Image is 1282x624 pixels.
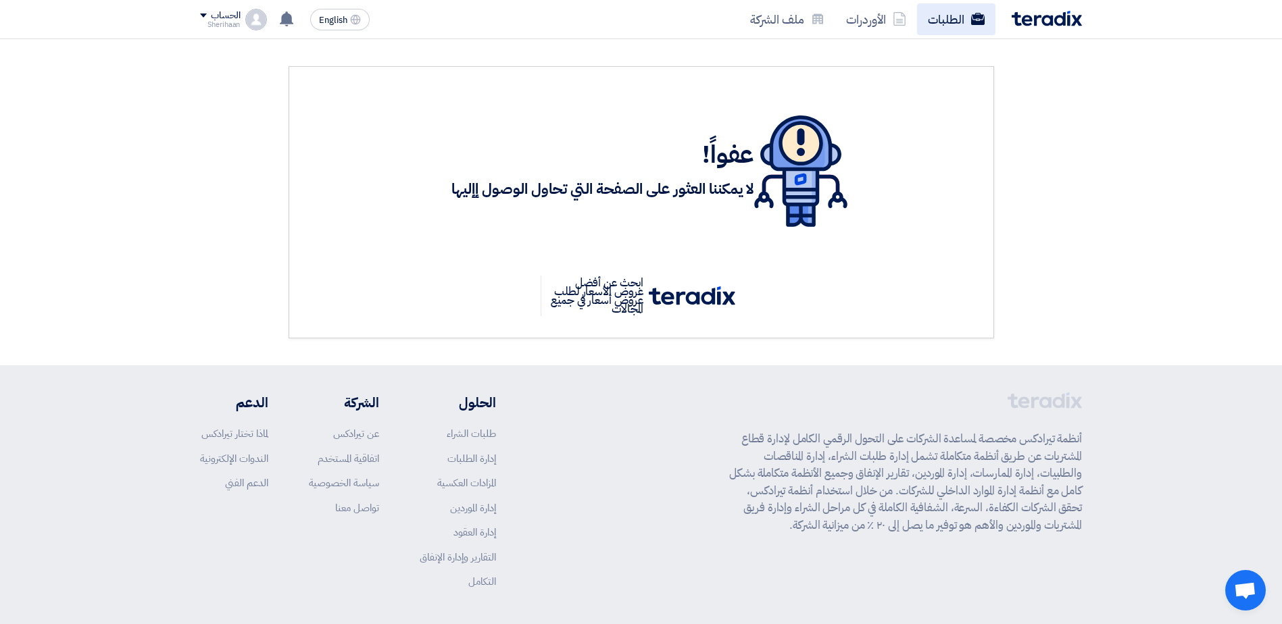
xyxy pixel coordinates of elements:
[309,475,379,490] a: سياسة الخصوصية
[225,475,268,490] a: الدعم الفني
[319,16,347,25] span: English
[649,286,735,305] img: tx_logo.svg
[333,426,379,441] a: عن تيرادكس
[835,3,917,35] a: الأوردرات
[447,426,496,441] a: طلبات الشراء
[310,9,370,30] button: English
[211,10,240,22] div: الحساب
[245,9,267,30] img: profile_test.png
[200,21,240,28] div: Sherihaan
[200,451,268,466] a: الندوات الإلكترونية
[420,550,496,565] a: التقارير وإدارة الإنفاق
[451,179,754,200] h3: لا يمكننا العثور على الصفحة التي تحاول الوصول إإليها
[201,426,268,441] a: لماذا تختار تيرادكس
[729,430,1082,534] p: أنظمة تيرادكس مخصصة لمساعدة الشركات على التحول الرقمي الكامل لإدارة قطاع المشتريات عن طريق أنظمة ...
[739,3,835,35] a: ملف الشركة
[451,140,754,170] h1: عفواً!
[453,525,496,540] a: إدارة العقود
[335,500,379,515] a: تواصل معنا
[468,574,496,589] a: التكامل
[318,451,379,466] a: اتفاقية المستخدم
[754,115,847,227] img: 404.svg
[1012,11,1082,26] img: Teradix logo
[309,392,379,413] li: الشركة
[541,276,649,316] p: ابحث عن أفضل عروض الأسعار لطلب عروض أسعار في جميع المجالات
[200,392,268,413] li: الدعم
[447,451,496,466] a: إدارة الطلبات
[437,475,496,490] a: المزادات العكسية
[1225,570,1266,610] div: Open chat
[917,3,995,35] a: الطلبات
[420,392,496,413] li: الحلول
[450,500,496,515] a: إدارة الموردين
